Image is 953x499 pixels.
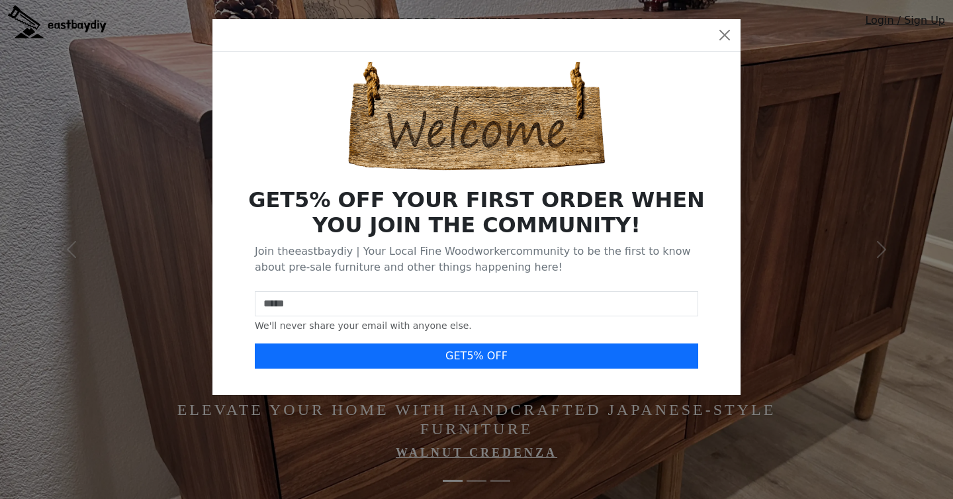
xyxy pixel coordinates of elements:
[255,319,698,333] div: We'll never share your email with anyone else.
[714,24,735,46] button: Close
[248,187,705,238] b: GET 5 % OFF YOUR FIRST ORDER WHEN YOU JOIN THE COMMUNITY!
[344,62,609,171] img: Welcome
[255,244,698,275] p: Join the eastbaydiy | Your Local Fine Woodworker community to be the first to know about pre-sale...
[255,343,698,369] button: GET5% OFF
